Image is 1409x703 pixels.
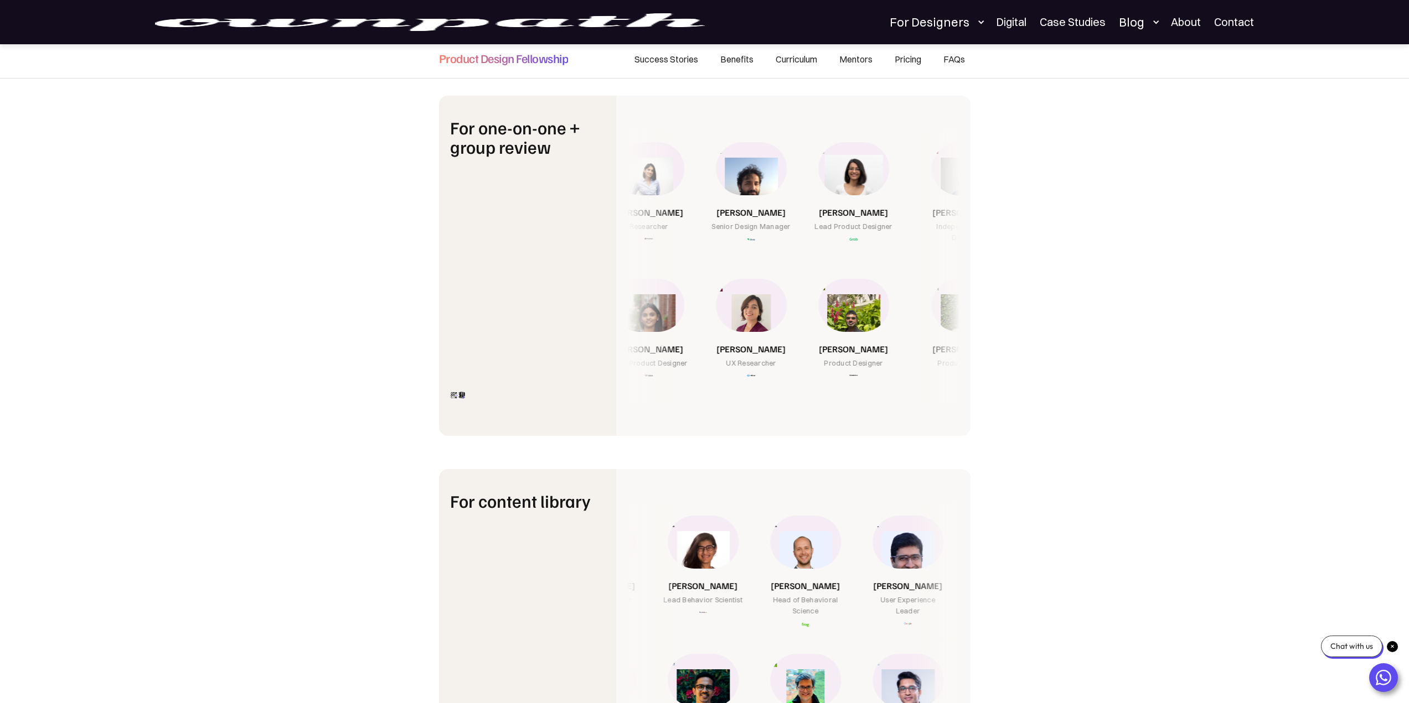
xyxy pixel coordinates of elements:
div: Lead Behavior Scientist [663,594,742,605]
a: [PERSON_NAME]Head of Behavioral Science [754,515,856,627]
h3: [PERSON_NAME] [873,580,942,592]
div: Blog [1119,15,1158,29]
h3: [PERSON_NAME] [614,206,683,218]
div: UX Researcher [726,357,776,368]
h2: For content library [450,491,605,511]
h3: [PERSON_NAME] [716,206,786,218]
a: FAQs [932,40,971,78]
a: [PERSON_NAME]UX Researcher [700,279,802,377]
a: About [1171,15,1201,29]
div: Product Designer [824,357,882,368]
h4: Product Design Fellowship [439,50,569,66]
h2: For one-on-one + group review [450,118,605,157]
div: Lead Product Designer [610,357,687,368]
div: Product Designer [937,357,996,368]
div: User Experience Leader [868,594,948,616]
div: Blog [1119,15,1144,29]
h3: [PERSON_NAME] [566,580,635,592]
h3: [PERSON_NAME] [819,206,888,218]
h3: [PERSON_NAME] [716,343,786,355]
div: Principal Designer [570,594,632,605]
div: For Designers [890,15,969,29]
a: Case Studies [1040,15,1106,29]
a: open lightbox [450,387,605,403]
a: Pricing [884,40,932,78]
a: [PERSON_NAME]Product Designer [916,279,1018,377]
a: Benefits [709,40,765,78]
h3: [PERSON_NAME] [668,580,737,592]
h3: [PERSON_NAME] [932,343,1002,355]
a: [PERSON_NAME]User Experience Leader [856,515,959,625]
a: Curriculum [765,40,828,78]
a: Contact [1214,15,1254,29]
a: [PERSON_NAME]Product Designer [802,279,905,376]
div: Researcher [629,221,668,232]
h3: [PERSON_NAME] [932,206,1002,218]
div: Independent Lead Designer [927,221,1007,243]
a: Success Stories [623,40,709,78]
div: Head of Behavioral Science [765,594,845,616]
a: [PERSON_NAME]Researcher [597,142,700,239]
a: [PERSON_NAME]Lead Behavior Scientist [652,515,754,613]
a: Product Design Fellowship [439,40,569,75]
a: [PERSON_NAME]Independent Lead Designer [916,142,1018,243]
h3: [PERSON_NAME] [819,343,888,355]
a: Digital [996,15,1026,29]
div: Lead Product Designer [814,221,892,232]
h3: [PERSON_NAME] [614,343,683,355]
h3: [PERSON_NAME] [771,580,840,592]
a: Mentors [828,40,884,78]
div: For Designers [890,15,983,29]
div: Chat with us [1321,636,1382,657]
div: Senior Design Manager [711,221,790,232]
a: [PERSON_NAME]Lead Product Designer [597,279,700,377]
a: [PERSON_NAME]Lead Product Designer [802,142,905,241]
a: [PERSON_NAME]Senior Design Manager [700,142,802,241]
